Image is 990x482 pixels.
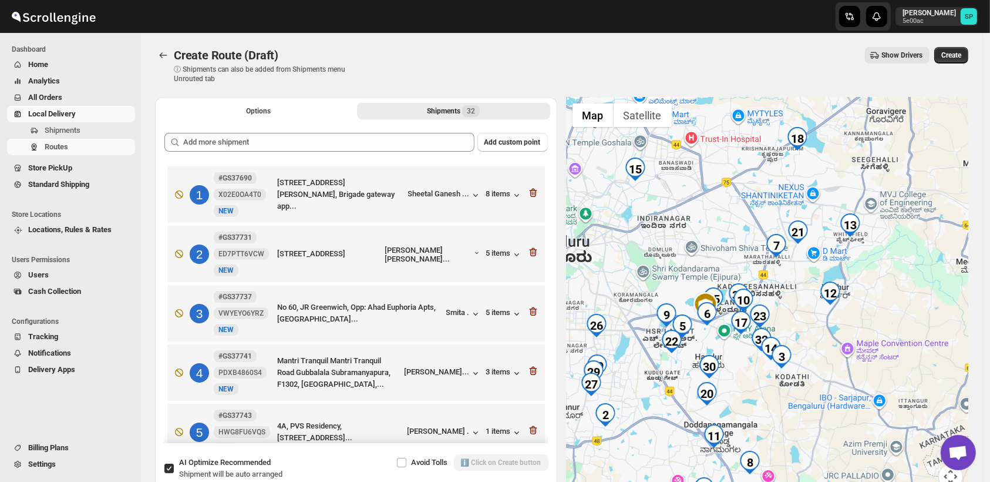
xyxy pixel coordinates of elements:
p: ⓘ Shipments can also be added from Shipments menu Unrouted tab [174,65,359,83]
p: [PERSON_NAME] [903,8,956,18]
div: 2 [594,403,617,427]
div: 14 [759,337,783,360]
div: 29 [582,360,605,384]
button: 3 items [486,367,523,379]
div: Open chat [941,435,976,470]
div: 15 [624,158,647,181]
div: 10 [732,289,755,312]
div: No 60, JR Greenwich, Opp: Ahad Euphoria Apts, [GEOGRAPHIC_DATA]... [277,302,442,325]
button: Routes [7,139,135,155]
span: Delivery Apps [28,365,75,374]
span: Store Locations [12,210,135,219]
button: Create [934,47,968,63]
span: Create [941,51,961,60]
span: X02E0OA4T0 [218,190,261,199]
button: Add custom point [477,133,548,152]
span: NEW [218,385,234,393]
div: 12 [819,282,842,305]
span: Options [246,106,271,116]
button: Show satellite imagery [614,103,672,127]
div: 5 [671,314,694,338]
div: [PERSON_NAME] [PERSON_NAME]... [385,246,473,263]
span: NEW [218,266,234,275]
span: NEW [218,326,234,334]
span: VWYEYO6YRZ [218,309,264,318]
div: 8 items [486,189,523,201]
button: Selected Shipments [357,103,550,119]
span: Settings [28,460,56,468]
div: 4 [190,363,209,383]
button: Home [7,56,135,73]
b: #GS37690 [218,174,252,182]
button: Routes [155,47,171,63]
b: #GS37731 [218,233,252,242]
div: Mantri Tranquil Mantri Tranquil Road Gubbalala Subramanyapura, F1302, [GEOGRAPHIC_DATA],... [277,355,400,390]
button: Show street map [573,103,614,127]
span: Sulakshana Pundle [961,8,977,25]
div: 27 [580,373,603,396]
button: 5 items [486,249,523,260]
div: 23 [748,304,772,328]
span: 32 [467,106,475,116]
button: Shipments [7,122,135,139]
button: All Orders [7,89,135,106]
div: 8 [738,451,762,474]
div: [STREET_ADDRESS] [277,248,380,260]
button: Smita . [446,308,481,320]
div: 19 [585,354,609,378]
button: All Route Options [162,103,355,119]
span: Tracking [28,332,58,341]
button: 1 items [486,427,523,439]
span: Users Permissions [12,255,135,265]
span: Users [28,270,49,279]
div: 9 [655,303,678,327]
div: Sheetal Ganesh ... [408,189,470,198]
div: 26 [585,314,608,337]
button: [PERSON_NAME]... [405,367,481,379]
div: 4A, PVS Residency, [STREET_ADDRESS]... [277,420,403,444]
span: Notifications [28,349,71,357]
button: Sheetal Ganesh ... [408,189,481,201]
div: 17 [729,311,753,334]
div: Selected Shipments [155,123,557,448]
span: Store PickUp [28,163,72,172]
div: 32 [750,328,773,352]
span: Show Drivers [881,51,922,60]
span: Cash Collection [28,287,81,296]
div: 22 [660,330,683,353]
span: AI Optimize [179,458,271,467]
div: 5 [190,423,209,442]
div: 1 [190,185,209,205]
span: ED7PTT6VCW [218,249,264,259]
div: 2 [190,245,209,264]
div: 3 [190,304,209,323]
button: Settings [7,456,135,473]
div: 6 [695,302,719,326]
div: [PERSON_NAME] . [408,427,481,439]
button: 5 items [486,308,523,320]
button: Cash Collection [7,283,135,300]
div: 11 [702,424,726,448]
button: Tracking [7,329,135,345]
span: Add custom point [484,138,541,147]
input: Add more shipment [183,133,474,152]
span: Create Route (Draft) [174,48,278,62]
b: #GS37737 [218,293,252,301]
span: Billing Plans [28,443,69,452]
span: Routes [45,142,68,151]
button: Show Drivers [865,47,930,63]
span: Configurations [12,317,135,326]
div: 3 [770,345,793,369]
span: Avoid Tolls [412,458,448,467]
div: 13 [839,213,862,237]
button: Delivery Apps [7,361,135,378]
span: Locations, Rules & Rates [28,225,112,234]
button: Users [7,267,135,283]
button: User menu [895,7,978,26]
div: 7 [765,234,788,257]
span: Analytics [28,76,60,85]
